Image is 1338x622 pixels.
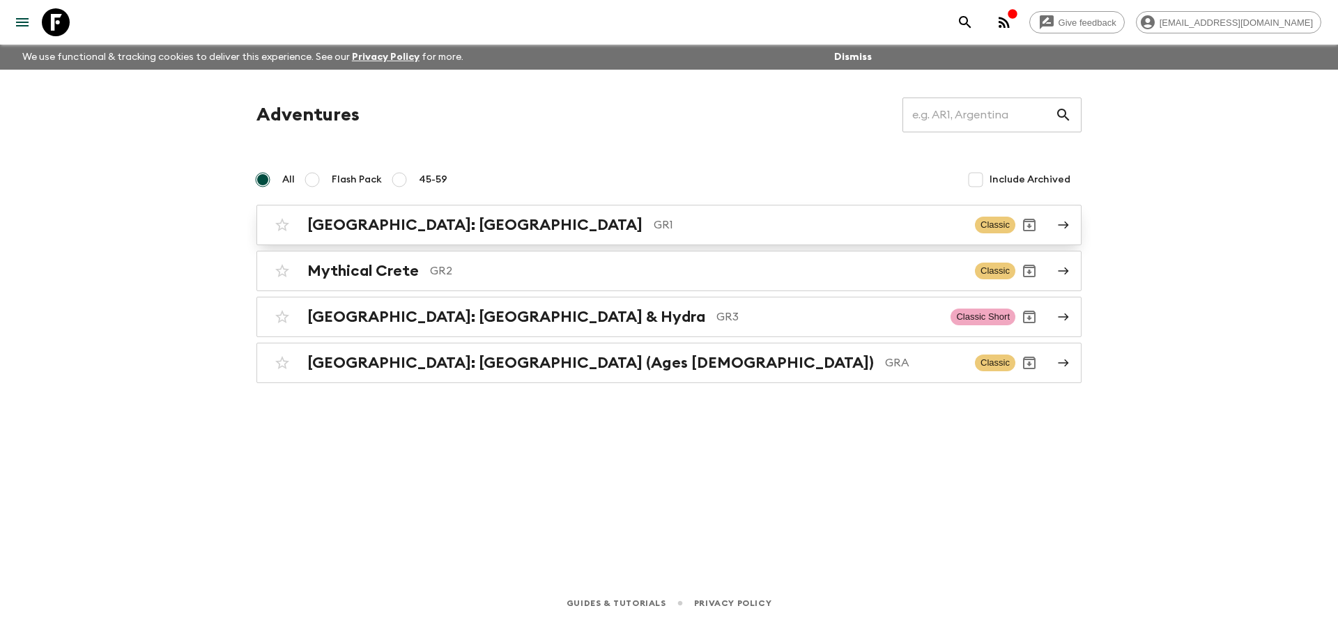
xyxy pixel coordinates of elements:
[694,596,771,611] a: Privacy Policy
[654,217,964,233] p: GR1
[975,355,1015,371] span: Classic
[902,95,1055,134] input: e.g. AR1, Argentina
[256,251,1082,291] a: Mythical CreteGR2ClassicArchive
[419,173,447,187] span: 45-59
[352,52,420,62] a: Privacy Policy
[282,173,295,187] span: All
[716,309,939,325] p: GR3
[885,355,964,371] p: GRA
[1136,11,1321,33] div: [EMAIL_ADDRESS][DOMAIN_NAME]
[256,205,1082,245] a: [GEOGRAPHIC_DATA]: [GEOGRAPHIC_DATA]GR1ClassicArchive
[8,8,36,36] button: menu
[975,263,1015,279] span: Classic
[951,8,979,36] button: search adventures
[951,309,1015,325] span: Classic Short
[990,173,1070,187] span: Include Archived
[1015,257,1043,285] button: Archive
[307,262,419,280] h2: Mythical Crete
[567,596,666,611] a: Guides & Tutorials
[975,217,1015,233] span: Classic
[1015,349,1043,377] button: Archive
[256,343,1082,383] a: [GEOGRAPHIC_DATA]: [GEOGRAPHIC_DATA] (Ages [DEMOGRAPHIC_DATA])GRAClassicArchive
[256,101,360,129] h1: Adventures
[17,45,469,70] p: We use functional & tracking cookies to deliver this experience. See our for more.
[430,263,964,279] p: GR2
[831,47,875,67] button: Dismiss
[332,173,382,187] span: Flash Pack
[307,354,874,372] h2: [GEOGRAPHIC_DATA]: [GEOGRAPHIC_DATA] (Ages [DEMOGRAPHIC_DATA])
[1015,211,1043,239] button: Archive
[1015,303,1043,331] button: Archive
[307,308,705,326] h2: [GEOGRAPHIC_DATA]: [GEOGRAPHIC_DATA] & Hydra
[1029,11,1125,33] a: Give feedback
[256,297,1082,337] a: [GEOGRAPHIC_DATA]: [GEOGRAPHIC_DATA] & HydraGR3Classic ShortArchive
[1152,17,1321,28] span: [EMAIL_ADDRESS][DOMAIN_NAME]
[307,216,643,234] h2: [GEOGRAPHIC_DATA]: [GEOGRAPHIC_DATA]
[1051,17,1124,28] span: Give feedback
